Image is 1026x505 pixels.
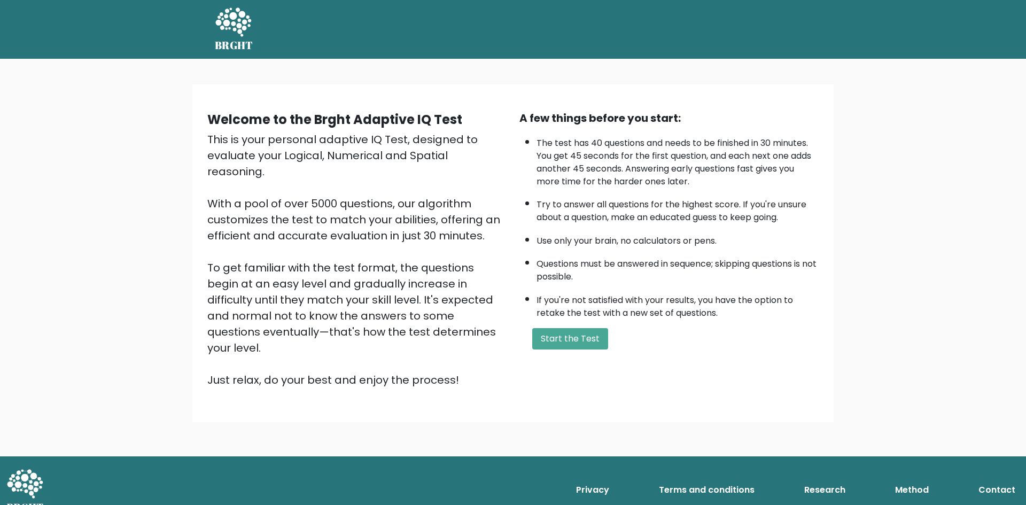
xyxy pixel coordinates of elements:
a: Privacy [572,479,613,501]
li: Questions must be answered in sequence; skipping questions is not possible. [537,252,819,283]
a: Research [800,479,850,501]
b: Welcome to the Brght Adaptive IQ Test [207,111,462,128]
li: Try to answer all questions for the highest score. If you're unsure about a question, make an edu... [537,193,819,224]
h5: BRGHT [215,39,253,52]
div: A few things before you start: [519,110,819,126]
a: Method [891,479,933,501]
a: BRGHT [215,4,253,55]
div: This is your personal adaptive IQ Test, designed to evaluate your Logical, Numerical and Spatial ... [207,131,507,388]
button: Start the Test [532,328,608,349]
li: The test has 40 questions and needs to be finished in 30 minutes. You get 45 seconds for the firs... [537,131,819,188]
li: If you're not satisfied with your results, you have the option to retake the test with a new set ... [537,289,819,320]
a: Terms and conditions [655,479,759,501]
a: Contact [974,479,1020,501]
li: Use only your brain, no calculators or pens. [537,229,819,247]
